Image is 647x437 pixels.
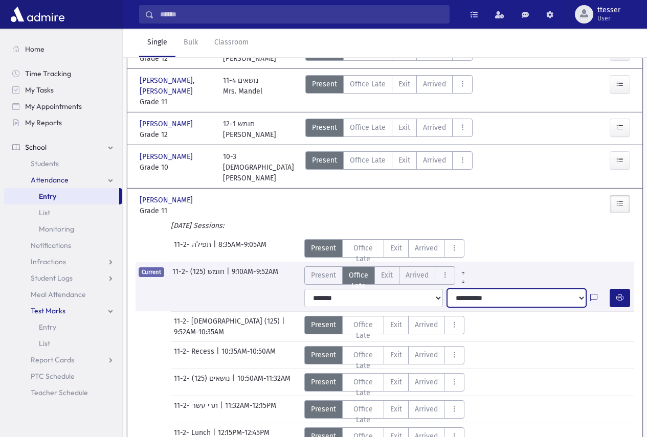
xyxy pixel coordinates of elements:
[390,350,402,360] span: Exit
[4,98,122,114] a: My Appointments
[311,350,336,360] span: Present
[31,159,59,168] span: Students
[139,267,164,277] span: Current
[237,373,291,392] span: 10:50AM-11:32AM
[172,266,227,285] span: 11-2- חומש (125)
[139,29,175,57] a: Single
[349,377,378,398] span: Office Late
[4,335,122,352] a: List
[304,373,465,392] div: AttTypes
[25,118,62,127] span: My Reports
[174,373,232,392] span: 11-2- נושאים (125)
[349,404,378,425] span: Office Late
[174,316,282,327] span: 11-2- [DEMOGRAPHIC_DATA] (125)
[423,155,446,166] span: Arrived
[206,29,257,57] a: Classroom
[415,350,438,360] span: Arrived
[4,82,122,98] a: My Tasks
[223,151,296,183] div: 10-3 [DEMOGRAPHIC_DATA] [PERSON_NAME]
[213,239,218,258] span: |
[415,243,438,254] span: Arrived
[4,368,122,384] a: PTC Schedule
[25,69,71,78] span: Time Tracking
[4,155,122,172] a: Students
[25,85,54,95] span: My Tasks
[398,155,410,166] span: Exit
[4,352,122,368] a: Report Cards
[406,270,429,281] span: Arrived
[31,372,75,381] span: PTC Schedule
[216,346,221,364] span: |
[25,102,82,111] span: My Appointments
[398,122,410,133] span: Exit
[350,155,386,166] span: Office Late
[597,14,620,22] span: User
[455,266,471,274] a: All Prior
[39,339,50,348] span: List
[39,224,74,234] span: Monitoring
[4,221,122,237] a: Monitoring
[311,377,336,387] span: Present
[349,319,378,341] span: Office Late
[140,97,213,107] span: Grade 11
[4,188,119,204] a: Entry
[4,270,122,286] a: Student Logs
[174,346,216,364] span: 11-2- Recess
[8,4,67,25] img: AdmirePro
[349,243,378,264] span: Office Late
[304,346,465,364] div: AttTypes
[423,79,446,89] span: Arrived
[31,175,69,185] span: Attendance
[4,319,122,335] a: Entry
[140,129,213,140] span: Grade 12
[350,79,386,89] span: Office Late
[423,122,446,133] span: Arrived
[154,5,449,24] input: Search
[31,388,88,397] span: Teacher Schedule
[174,400,220,419] span: 11-2- תרי עשר
[39,208,50,217] span: List
[140,119,195,129] span: [PERSON_NAME]
[140,75,213,97] span: [PERSON_NAME], [PERSON_NAME]
[31,355,74,364] span: Report Cards
[305,151,473,183] div: AttTypes
[304,266,471,285] div: AttTypes
[140,53,213,64] span: Grade 12
[381,270,393,281] span: Exit
[398,79,410,89] span: Exit
[597,6,620,14] span: ttesser
[390,404,402,415] span: Exit
[140,162,213,173] span: Grade 10
[225,400,276,419] span: 11:32AM-12:15PM
[4,286,122,303] a: Meal Attendance
[220,400,225,419] span: |
[171,221,224,230] i: [DATE] Sessions:
[4,65,122,82] a: Time Tracking
[31,273,73,283] span: Student Logs
[311,243,336,254] span: Present
[4,254,122,270] a: Infractions
[350,122,386,133] span: Office Late
[232,266,278,285] span: 9:10AM-9:52AM
[4,172,122,188] a: Attendance
[305,119,473,140] div: AttTypes
[39,192,56,201] span: Entry
[174,327,224,337] span: 9:52AM-10:35AM
[175,29,206,57] a: Bulk
[31,290,86,299] span: Meal Attendance
[39,323,56,332] span: Entry
[221,346,276,364] span: 10:35AM-10:50AM
[4,237,122,254] a: Notifications
[140,151,195,162] span: [PERSON_NAME]
[311,270,336,281] span: Present
[415,319,438,330] span: Arrived
[218,239,266,258] span: 8:35AM-9:05AM
[304,239,465,258] div: AttTypes
[232,373,237,392] span: |
[223,119,276,140] div: 12-1 חומש [PERSON_NAME]
[25,44,44,54] span: Home
[312,122,337,133] span: Present
[25,143,47,152] span: School
[312,79,337,89] span: Present
[415,404,438,415] span: Arrived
